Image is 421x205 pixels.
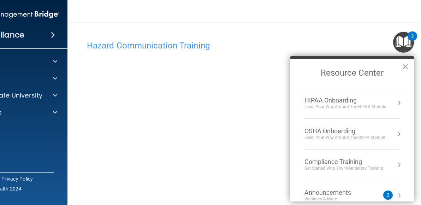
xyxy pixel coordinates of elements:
div: HIPAA Onboarding [304,96,386,104]
div: Announcements [304,189,365,197]
a: Privacy Policy [1,175,33,182]
button: Open Resource Center, 2 new notifications [393,32,414,53]
div: Get Started with your mandatory training [304,165,383,171]
div: Compliance Training [304,158,383,166]
div: 2 [411,36,414,45]
button: Close [402,61,409,72]
h2: Resource Center [290,59,414,88]
div: Learn your way around the OSHA module [304,135,385,141]
div: Resource Center [290,56,414,201]
div: OSHA Onboarding [304,127,385,135]
div: Learn Your Way around the HIPAA module [304,104,386,110]
iframe: Drift Widget Chat Controller [386,156,413,183]
div: Webinars & More [304,196,365,202]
